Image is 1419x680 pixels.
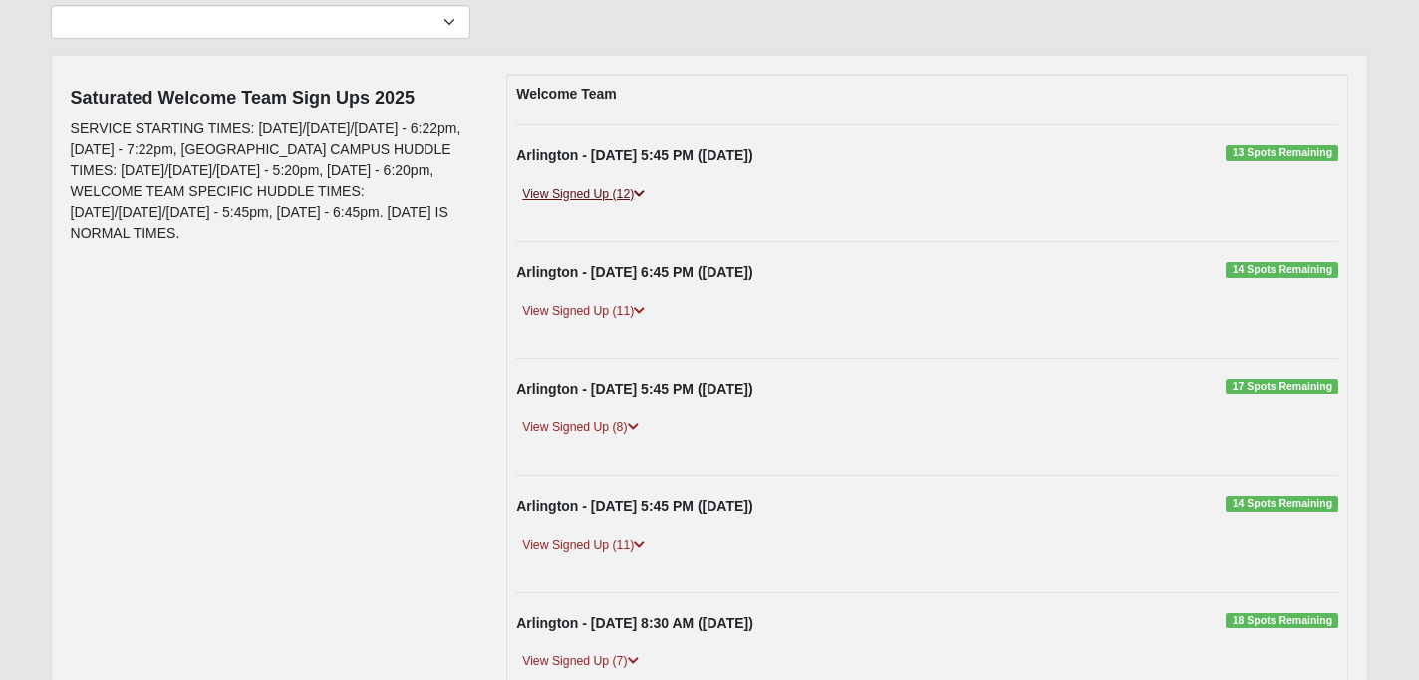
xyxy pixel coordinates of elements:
a: View Signed Up (12) [516,184,651,205]
strong: Arlington - [DATE] 5:45 PM ([DATE]) [516,498,752,514]
p: SERVICE STARTING TIMES: [DATE]/[DATE]/[DATE] - 6:22pm, [DATE] - 7:22pm, [GEOGRAPHIC_DATA] CAMPUS ... [71,118,477,244]
span: 14 Spots Remaining [1226,262,1338,278]
strong: Arlington - [DATE] 5:45 PM ([DATE]) [516,147,752,163]
h4: Saturated Welcome Team Sign Ups 2025 [71,88,477,110]
span: 14 Spots Remaining [1226,496,1338,512]
strong: Welcome Team [516,86,617,102]
strong: Arlington - [DATE] 5:45 PM ([DATE]) [516,381,752,397]
a: View Signed Up (11) [516,301,651,322]
span: 18 Spots Remaining [1226,613,1338,629]
strong: Arlington - [DATE] 6:45 PM ([DATE]) [516,264,752,280]
a: View Signed Up (11) [516,535,651,556]
a: View Signed Up (8) [516,417,644,438]
a: View Signed Up (7) [516,651,644,672]
strong: Arlington - [DATE] 8:30 AM ([DATE]) [516,615,753,631]
span: 17 Spots Remaining [1226,379,1338,395]
span: 13 Spots Remaining [1226,145,1338,161]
